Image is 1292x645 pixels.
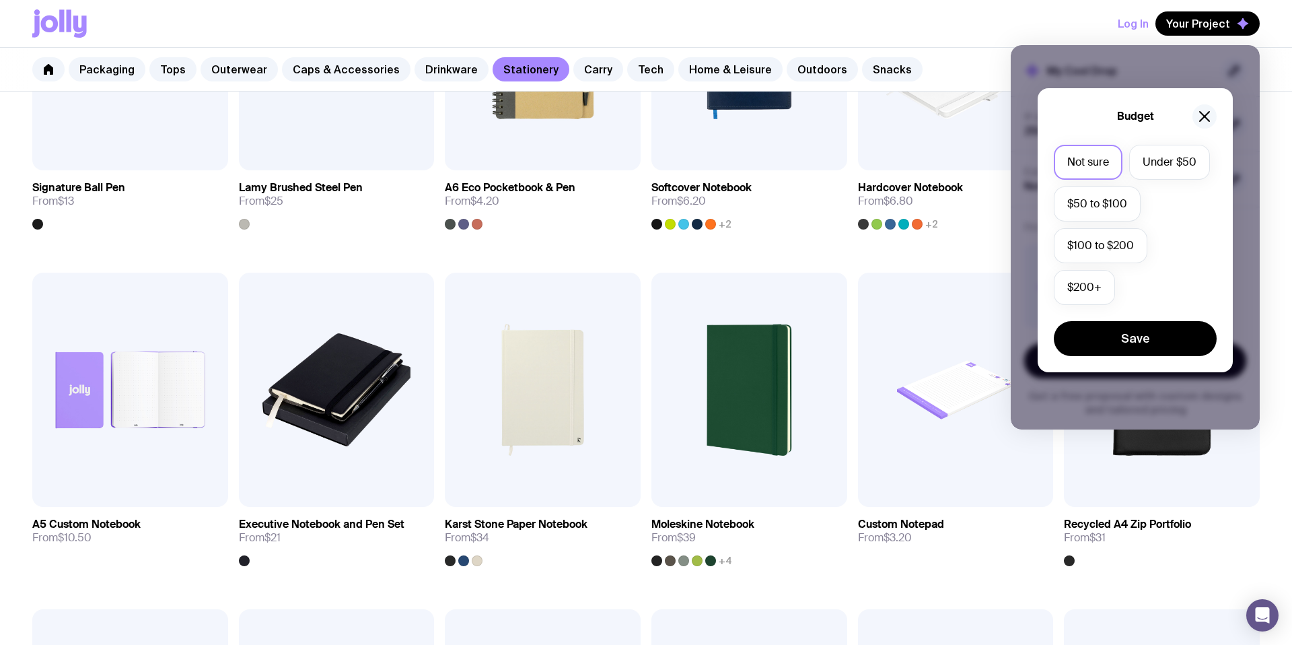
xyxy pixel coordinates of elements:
[677,531,696,545] span: $39
[858,531,912,545] span: From
[239,170,435,230] a: Lamy Brushed Steel PenFrom$25
[58,531,92,545] span: $10.50
[858,195,913,208] span: From
[858,170,1054,230] a: Hardcover NotebookFrom$6.80+2
[1054,145,1122,180] label: Not sure
[1129,145,1210,180] label: Under $50
[445,507,641,566] a: Karst Stone Paper NotebookFrom$34
[651,195,706,208] span: From
[1054,228,1147,263] label: $100 to $200
[470,531,489,545] span: $34
[1089,531,1106,545] span: $31
[884,531,912,545] span: $3.20
[58,194,74,208] span: $13
[651,531,696,545] span: From
[32,181,125,195] h3: Signature Ball Pen
[1118,11,1149,36] button: Log In
[239,518,404,531] h3: Executive Notebook and Pen Set
[1054,321,1217,356] button: Save
[1064,531,1106,545] span: From
[719,219,731,230] span: +2
[493,57,569,81] a: Stationery
[858,518,944,531] h3: Custom Notepad
[445,170,641,230] a: A6 Eco Pocketbook & PenFrom$4.20
[1054,186,1141,222] label: $50 to $100
[32,507,228,555] a: A5 Custom NotebookFrom$10.50
[677,194,706,208] span: $6.20
[1064,518,1191,531] h3: Recycled A4 Zip Portfolio
[651,181,752,195] h3: Softcover Notebook
[264,194,283,208] span: $25
[239,181,363,195] h3: Lamy Brushed Steel Pen
[925,219,938,230] span: +2
[719,555,732,566] span: +4
[69,57,145,81] a: Packaging
[239,195,283,208] span: From
[445,518,587,531] h3: Karst Stone Paper Notebook
[445,181,575,195] h3: A6 Eco Pocketbook & Pen
[1155,11,1260,36] button: Your Project
[573,57,623,81] a: Carry
[201,57,278,81] a: Outerwear
[32,518,141,531] h3: A5 Custom Notebook
[239,507,435,566] a: Executive Notebook and Pen SetFrom$21
[445,531,489,545] span: From
[627,57,674,81] a: Tech
[445,195,499,208] span: From
[858,507,1054,555] a: Custom NotepadFrom$3.20
[678,57,783,81] a: Home & Leisure
[470,194,499,208] span: $4.20
[264,531,281,545] span: $21
[1054,270,1115,305] label: $200+
[32,531,92,545] span: From
[149,57,196,81] a: Tops
[862,57,923,81] a: Snacks
[1166,17,1230,30] span: Your Project
[787,57,858,81] a: Outdoors
[239,531,281,545] span: From
[1117,110,1154,123] h5: Budget
[1246,599,1279,632] div: Open Intercom Messenger
[282,57,410,81] a: Caps & Accessories
[651,170,847,230] a: Softcover NotebookFrom$6.20+2
[1064,507,1260,566] a: Recycled A4 Zip PortfolioFrom$31
[415,57,489,81] a: Drinkware
[32,195,74,208] span: From
[884,194,913,208] span: $6.80
[858,181,963,195] h3: Hardcover Notebook
[651,507,847,566] a: Moleskine NotebookFrom$39+4
[32,170,228,230] a: Signature Ball PenFrom$13
[651,518,754,531] h3: Moleskine Notebook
